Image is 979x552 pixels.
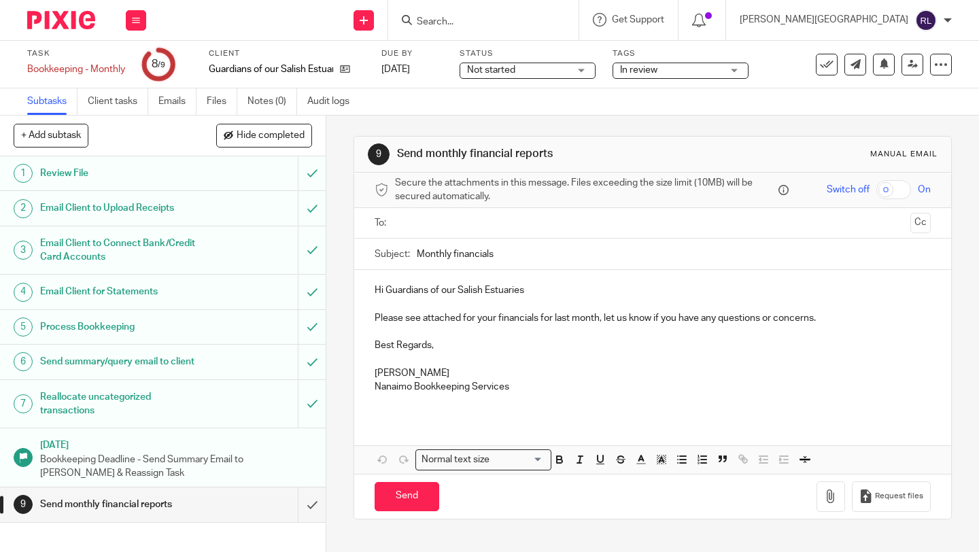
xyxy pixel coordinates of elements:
[397,147,682,161] h1: Send monthly financial reports
[14,317,33,337] div: 5
[612,15,664,24] span: Get Support
[40,281,203,302] h1: Email Client for Statements
[40,233,203,268] h1: Email Client to Connect Bank/Credit Card Accounts
[620,65,657,75] span: In review
[40,317,203,337] h1: Process Bookkeeping
[375,247,410,261] label: Subject:
[778,185,789,195] i: Files are stored in Pixie and a secure link is sent to the message recipient.
[27,63,125,76] div: Bookkeeping - Monthly
[14,124,88,147] button: + Add subtask
[460,48,596,59] label: Status
[88,88,148,115] a: Client tasks
[298,226,326,275] div: Mark as to do
[340,64,350,74] i: Open client page
[298,380,326,428] div: Mark as to do
[381,48,443,59] label: Due by
[40,163,203,184] h1: Review File
[298,487,326,521] div: Mark as done
[27,88,78,115] a: Subtasks
[873,54,895,75] button: Snooze task
[915,10,937,31] img: svg%3E
[844,54,866,75] a: Send new email to Guardians of our Salish Estuaries
[216,124,312,147] button: Hide completed
[918,183,931,196] span: On
[14,394,33,413] div: 7
[875,491,923,502] span: Request files
[40,453,312,481] p: Bookkeeping Deadline - Send Summary Email to [PERSON_NAME] & Reassign Task
[27,48,125,59] label: Task
[375,216,390,230] label: To:
[827,183,870,196] span: Switch off
[14,283,33,302] div: 4
[298,191,326,225] div: Mark as to do
[158,61,165,69] small: /9
[247,88,297,115] a: Notes (0)
[40,387,203,421] h1: Reallocate uncategorized transactions
[40,351,203,372] h1: Send summary/query email to client
[415,16,538,29] input: Search
[375,482,439,511] input: Send
[613,48,749,59] label: Tags
[494,453,543,467] input: Search for option
[415,449,551,470] div: Search for option
[375,366,931,380] p: [PERSON_NAME]
[298,275,326,309] div: Mark as to do
[395,176,775,204] span: Secure the attachments in this message. Files exceeding the size limit (10MB) will be secured aut...
[40,494,203,515] h1: Send monthly financial reports
[298,310,326,344] div: Mark as to do
[419,453,493,467] span: Normal text size
[870,149,938,160] div: Manual email
[910,213,931,233] button: Cc
[158,88,196,115] a: Emails
[852,481,931,512] button: Request files
[740,13,908,27] p: [PERSON_NAME][GEOGRAPHIC_DATA]
[14,495,33,514] div: 9
[381,65,410,74] span: [DATE]
[467,65,515,75] span: Not started
[209,63,333,76] p: Guardians of our Salish Estuaries
[237,131,305,141] span: Hide completed
[307,88,360,115] a: Audit logs
[14,164,33,183] div: 1
[298,156,326,190] div: Mark as to do
[14,352,33,371] div: 6
[27,11,95,29] img: Pixie
[368,143,390,165] div: 9
[375,380,931,394] p: Nanaimo Bookkeeping Services
[40,435,312,452] h1: [DATE]
[207,88,237,115] a: Files
[152,56,165,72] div: 8
[375,311,931,325] p: Please see attached for your financials for last month, let us know if you have any questions or ...
[209,48,364,59] label: Client
[14,241,33,260] div: 3
[375,283,931,297] p: Hi Guardians of our Salish Estuaries
[298,345,326,379] div: Mark as to do
[375,339,931,352] p: Best Regards,
[40,198,203,218] h1: Email Client to Upload Receipts
[14,199,33,218] div: 2
[901,54,923,75] a: Reassign task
